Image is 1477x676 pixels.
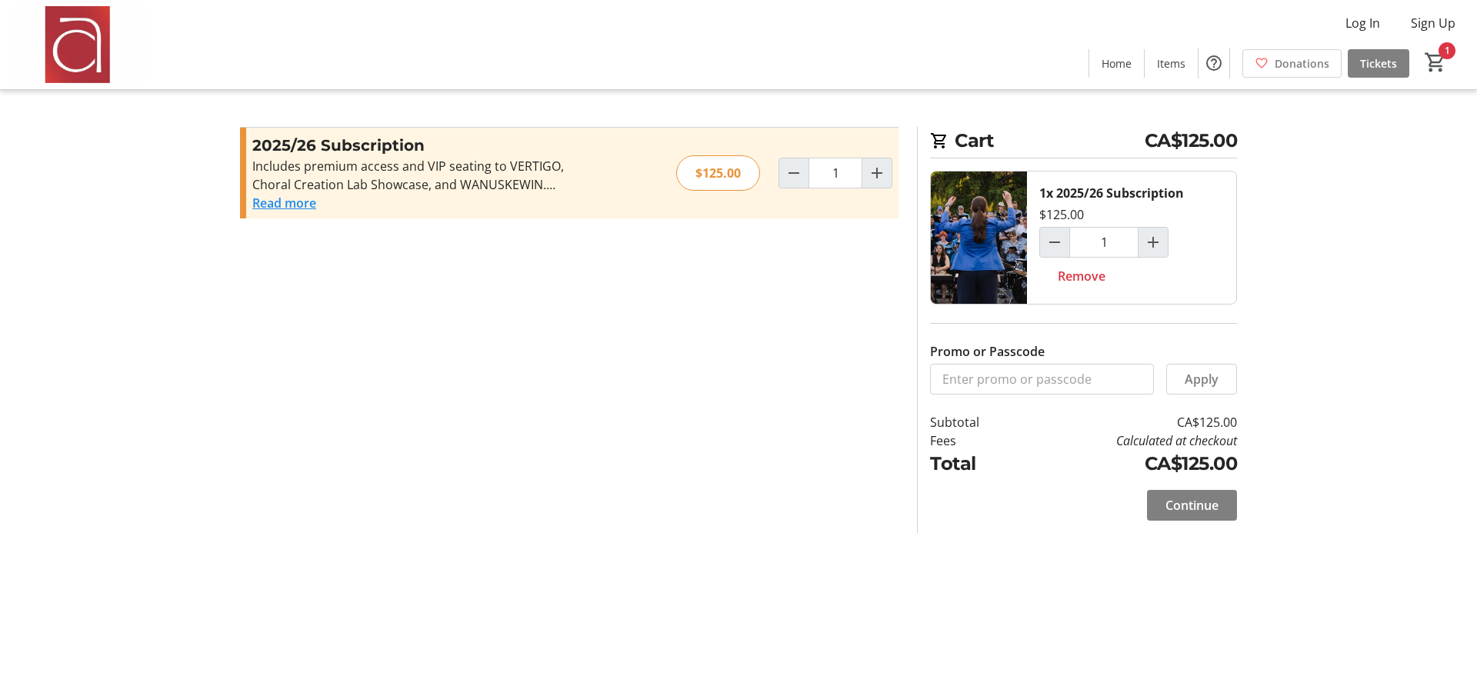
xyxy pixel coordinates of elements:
td: Subtotal [930,413,1019,431]
button: Increment by one [1139,228,1168,257]
span: Tickets [1360,55,1397,72]
td: CA$125.00 [1019,450,1237,478]
div: 1x 2025/26 Subscription [1039,184,1184,202]
a: Tickets [1348,49,1409,78]
div: $125.00 [676,155,760,191]
button: Apply [1166,364,1237,395]
button: Remove [1039,261,1124,291]
button: Continue [1147,490,1237,521]
button: Increment by one [862,158,892,188]
button: Sign Up [1399,11,1468,35]
a: Donations [1242,49,1342,78]
span: Remove [1058,267,1105,285]
img: Amadeus Choir of Greater Toronto 's Logo [9,6,146,83]
button: Cart [1422,48,1449,76]
td: CA$125.00 [1019,413,1237,431]
span: Continue [1165,496,1219,514]
span: Log In [1345,14,1380,32]
div: $125.00 [1039,205,1084,224]
a: Items [1145,49,1198,78]
button: Log In [1333,11,1392,35]
td: Fees [930,431,1019,450]
input: 2025/26 Subscription Quantity [809,158,862,188]
td: Total [930,450,1019,478]
span: Home [1102,55,1132,72]
h3: 2025/26 Subscription [252,134,588,157]
div: Includes premium access and VIP seating to VERTIGO, Choral Creation Lab Showcase, and WANUSKEWIN.... [252,157,588,194]
span: Sign Up [1411,14,1455,32]
input: Enter promo or passcode [930,364,1154,395]
span: Donations [1275,55,1329,72]
button: Help [1199,48,1229,78]
input: 2025/26 Subscription Quantity [1069,227,1139,258]
span: CA$125.00 [1145,127,1238,155]
label: Promo or Passcode [930,342,1045,361]
button: Read more [252,194,316,212]
button: Decrement by one [1040,228,1069,257]
span: Apply [1185,370,1219,388]
span: Items [1157,55,1185,72]
a: Home [1089,49,1144,78]
td: Calculated at checkout [1019,431,1237,450]
h2: Cart [930,127,1237,158]
button: Decrement by one [779,158,809,188]
img: 2025/26 Subscription [931,171,1027,304]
